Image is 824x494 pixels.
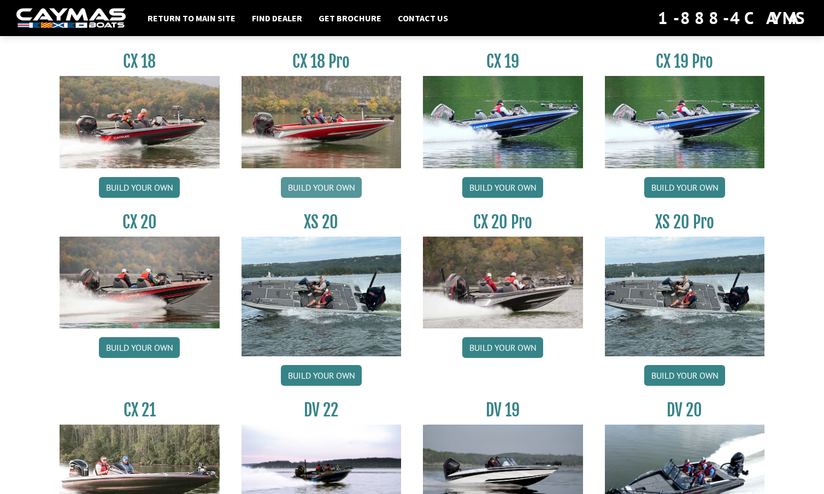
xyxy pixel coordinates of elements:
a: Get Brochure [313,11,387,25]
img: CX-20Pro_thumbnail.jpg [423,237,583,328]
img: CX-18S_thumbnail.jpg [60,76,220,168]
h3: CX 20 [60,212,220,232]
h3: CX 19 [423,51,583,72]
img: CX-18SS_thumbnail.jpg [242,76,402,168]
h3: CX 20 Pro [423,212,583,232]
a: Build your own [644,177,725,198]
img: CX-20_thumbnail.jpg [60,237,220,328]
h3: CX 21 [60,400,220,420]
h3: DV 22 [242,400,402,420]
img: CX19_thumbnail.jpg [605,76,765,168]
h3: XS 20 [242,212,402,232]
a: Build your own [99,337,180,358]
h3: XS 20 Pro [605,212,765,232]
h3: DV 20 [605,400,765,420]
img: XS_20_resized.jpg [605,237,765,356]
h3: CX 19 Pro [605,51,765,72]
h3: CX 18 [60,51,220,72]
h3: DV 19 [423,400,583,420]
a: Build your own [281,365,362,386]
a: Build your own [281,177,362,198]
a: Build your own [462,177,543,198]
div: 1-888-4CAYMAS [658,6,808,30]
img: white-logo-c9c8dbefe5ff5ceceb0f0178aa75bf4bb51f6bca0971e226c86eb53dfe498488.png [16,8,126,28]
a: Return to main site [142,11,241,25]
img: CX19_thumbnail.jpg [423,76,583,168]
a: Build your own [462,337,543,358]
a: Contact Us [392,11,454,25]
img: XS_20_resized.jpg [242,237,402,356]
a: Find Dealer [246,11,308,25]
h3: CX 18 Pro [242,51,402,72]
a: Build your own [99,177,180,198]
a: Build your own [644,365,725,386]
